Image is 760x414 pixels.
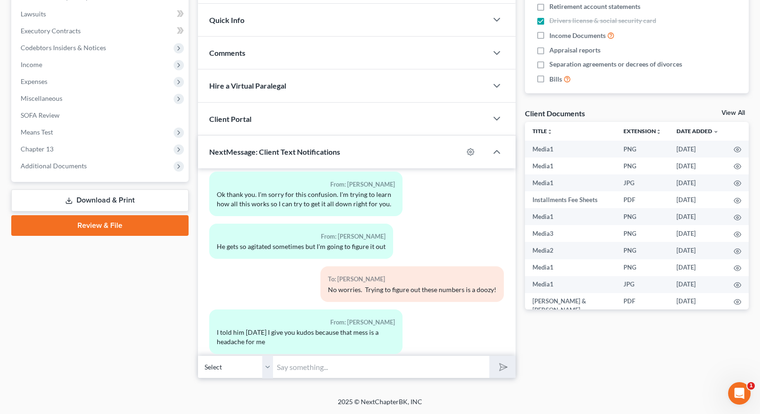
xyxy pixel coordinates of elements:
[616,141,669,158] td: PNG
[217,317,395,328] div: From: [PERSON_NAME]
[616,191,669,208] td: PDF
[13,6,189,23] a: Lawsuits
[209,81,286,90] span: Hire a Virtual Paralegal
[669,141,726,158] td: [DATE]
[616,293,669,336] td: PDF
[328,285,496,294] div: No worries. Trying to figure out these numbers is a doozy!
[21,44,106,52] span: Codebtors Insiders & Notices
[13,23,189,39] a: Executory Contracts
[747,382,755,390] span: 1
[217,242,386,251] div: He gets so agitated sometimes but I'm going to figure it out
[616,259,669,276] td: PNG
[11,215,189,236] a: Review & File
[676,128,719,135] a: Date Added expand_more
[549,75,562,84] span: Bills
[11,189,189,211] a: Download & Print
[525,108,585,118] div: Client Documents
[21,94,62,102] span: Miscellaneous
[525,276,616,293] td: Media1
[549,31,606,40] span: Income Documents
[217,231,386,242] div: From: [PERSON_NAME]
[21,10,46,18] span: Lawsuits
[616,174,669,191] td: JPG
[525,191,616,208] td: Installments Fee Sheets
[13,107,189,124] a: SOFA Review
[623,128,661,135] a: Extensionunfold_more
[217,190,395,209] div: Ok thank you. I'm sorry for this confusion. I'm trying to learn how all this works so I can try t...
[525,141,616,158] td: Media1
[21,128,53,136] span: Means Test
[525,225,616,242] td: Media3
[273,355,489,378] input: Say something...
[669,276,726,293] td: [DATE]
[525,174,616,191] td: Media1
[616,158,669,174] td: PNG
[669,191,726,208] td: [DATE]
[209,48,245,57] span: Comments
[525,259,616,276] td: Media1
[525,208,616,225] td: Media1
[21,60,42,68] span: Income
[669,259,726,276] td: [DATE]
[669,225,726,242] td: [DATE]
[21,145,53,153] span: Chapter 13
[616,208,669,225] td: PNG
[113,397,647,414] div: 2025 © NextChapterBK, INC
[328,274,496,285] div: To: [PERSON_NAME]
[209,15,244,24] span: Quick Info
[549,45,600,55] span: Appraisal reports
[669,293,726,336] td: [DATE]
[669,208,726,225] td: [DATE]
[547,129,553,135] i: unfold_more
[549,16,656,25] span: Drivers license & social security card
[669,174,726,191] td: [DATE]
[616,276,669,293] td: JPG
[549,60,682,69] span: Separation agreements or decrees of divorces
[525,293,616,336] td: [PERSON_NAME] & [PERSON_NAME] Application to Pay Filing pdf-pdf
[669,158,726,174] td: [DATE]
[209,147,340,156] span: NextMessage: Client Text Notifications
[21,77,47,85] span: Expenses
[217,328,395,346] div: I told him [DATE] I give you kudos because that mess is a headache for me
[616,242,669,259] td: PNG
[21,111,60,119] span: SOFA Review
[21,162,87,170] span: Additional Documents
[549,2,640,11] span: Retirement account statements
[525,158,616,174] td: Media1
[21,27,81,35] span: Executory Contracts
[656,129,661,135] i: unfold_more
[713,129,719,135] i: expand_more
[669,242,726,259] td: [DATE]
[616,225,669,242] td: PNG
[728,382,751,405] iframe: Intercom live chat
[722,110,745,116] a: View All
[217,179,395,190] div: From: [PERSON_NAME]
[525,242,616,259] td: Media2
[532,128,553,135] a: Titleunfold_more
[209,114,251,123] span: Client Portal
